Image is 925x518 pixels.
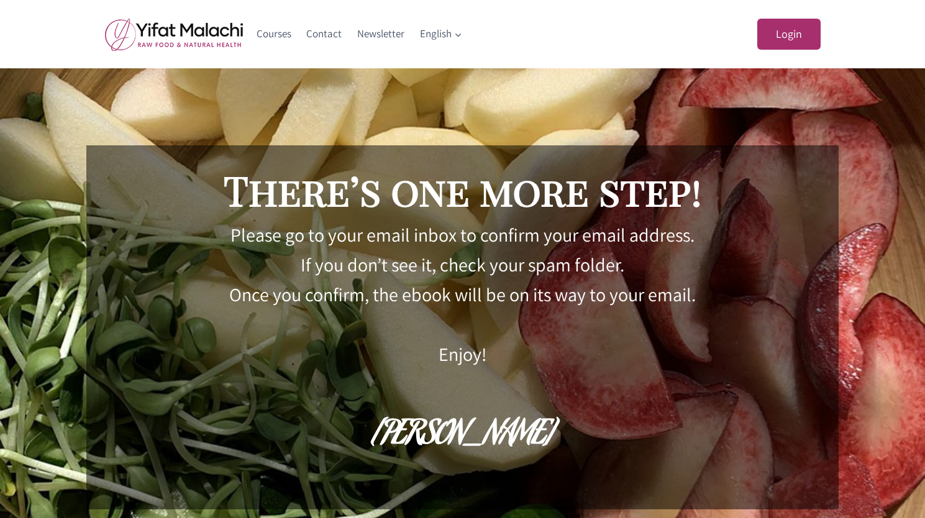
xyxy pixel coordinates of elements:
[105,18,243,51] img: yifat_logo41_en.png
[229,220,696,369] p: Please go to your email inbox to confirm your email address. If you don’t see it, check your spam...
[249,19,470,49] nav: Primary Navigation
[299,19,350,49] a: Contact
[350,19,412,49] a: Newsletter
[757,19,821,50] a: Login
[420,25,462,42] span: English
[372,414,553,461] h2: [PERSON_NAME]
[412,19,470,49] a: English
[249,19,299,49] a: Courses
[224,160,702,220] h2: There’s one more step!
